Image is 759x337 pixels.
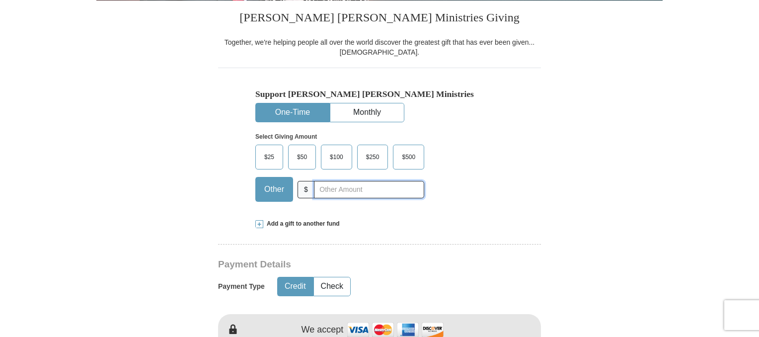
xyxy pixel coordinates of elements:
[314,277,350,296] button: Check
[256,103,329,122] button: One-Time
[218,0,541,37] h3: [PERSON_NAME] [PERSON_NAME] Ministries Giving
[263,220,340,228] span: Add a gift to another fund
[278,277,313,296] button: Credit
[397,150,420,165] span: $500
[259,182,289,197] span: Other
[361,150,384,165] span: $250
[255,89,504,99] h5: Support [PERSON_NAME] [PERSON_NAME] Ministries
[325,150,348,165] span: $100
[259,150,279,165] span: $25
[218,37,541,57] div: Together, we're helping people all over the world discover the greatest gift that has ever been g...
[218,282,265,291] h5: Payment Type
[298,181,314,198] span: $
[292,150,312,165] span: $50
[302,325,344,336] h4: We accept
[255,133,317,140] strong: Select Giving Amount
[314,181,424,198] input: Other Amount
[218,259,471,270] h3: Payment Details
[330,103,404,122] button: Monthly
